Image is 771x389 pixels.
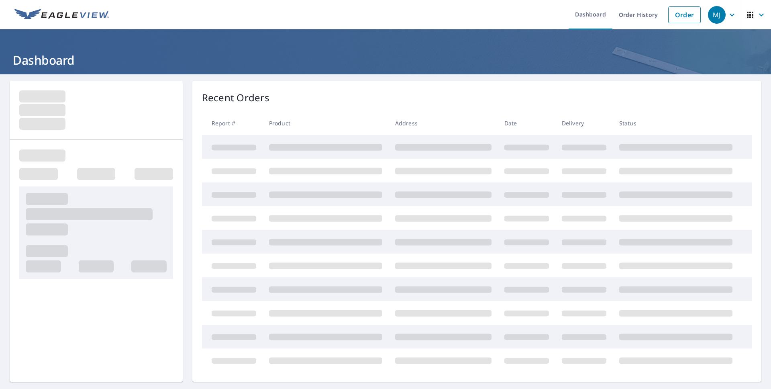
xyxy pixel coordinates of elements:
img: EV Logo [14,9,109,21]
th: Date [498,111,555,135]
th: Status [613,111,739,135]
th: Report # [202,111,263,135]
h1: Dashboard [10,52,761,68]
div: MJ [708,6,726,24]
a: Order [668,6,701,23]
th: Address [389,111,498,135]
p: Recent Orders [202,90,269,105]
th: Product [263,111,389,135]
th: Delivery [555,111,613,135]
